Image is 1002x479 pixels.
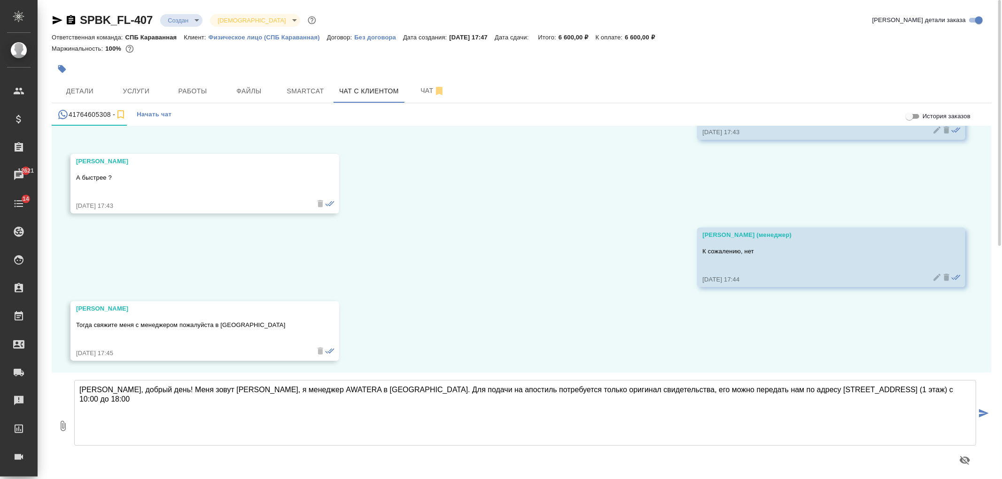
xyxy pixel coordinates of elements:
[410,85,455,97] span: Чат
[2,192,35,215] a: 14
[283,85,328,97] span: Smartcat
[209,33,327,41] a: Физическое лицо (СПБ Караванная)
[209,34,327,41] p: Физическое лицо (СПБ Караванная)
[434,85,445,97] svg: Отписаться
[354,34,403,41] p: Без договора
[76,320,306,330] p: Тогда свяжите меня с менеджером пожалуйста в [GEOGRAPHIC_DATA]
[170,85,215,97] span: Работы
[450,34,495,41] p: [DATE] 17:47
[703,128,933,137] div: [DATE] 17:43
[559,34,596,41] p: 6 600,00 ₽
[495,34,531,41] p: Дата сдачи:
[76,304,306,313] div: [PERSON_NAME]
[125,34,184,41] p: СПБ Караванная
[165,16,191,24] button: Создан
[954,449,976,471] button: Предпросмотр
[703,275,933,284] div: [DATE] 17:44
[872,15,966,25] span: [PERSON_NAME] детали заказа
[57,85,102,97] span: Детали
[76,157,306,166] div: [PERSON_NAME]
[114,85,159,97] span: Услуги
[137,109,171,120] span: Начать чат
[76,201,306,211] div: [DATE] 17:43
[210,14,300,27] div: Создан
[2,164,35,187] a: 12621
[115,109,126,120] svg: Подписаться
[215,16,288,24] button: [DEMOGRAPHIC_DATA]
[57,109,126,121] div: 41764605308 (Анна) - (undefined)
[52,15,63,26] button: Скопировать ссылку для ЯМессенджера
[327,34,355,41] p: Договор:
[306,14,318,26] button: Доп статусы указывают на важность/срочность заказа
[703,247,933,256] p: К сожалению, нет
[12,166,39,175] span: 12621
[76,349,306,358] div: [DATE] 17:45
[52,59,72,79] button: Добавить тэг
[52,45,105,52] p: Маржинальность:
[403,34,449,41] p: Дата создания:
[76,173,306,182] p: А быстрее ?
[80,14,153,26] a: SPBK_FL-407
[160,14,202,27] div: Создан
[132,103,176,126] button: Начать чат
[52,34,125,41] p: Ответственная команда:
[703,230,933,240] div: [PERSON_NAME] (менеджер)
[105,45,124,52] p: 100%
[17,194,35,204] span: 14
[339,85,399,97] span: Чат с клиентом
[226,85,272,97] span: Файлы
[596,34,625,41] p: К оплате:
[52,103,992,126] div: simple tabs example
[65,15,77,26] button: Скопировать ссылку
[625,34,662,41] p: 6 600,00 ₽
[354,33,403,41] a: Без договора
[538,34,559,41] p: Итого:
[124,43,136,55] button: 0.00 RUB;
[923,112,971,121] span: История заказов
[184,34,208,41] p: Клиент:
